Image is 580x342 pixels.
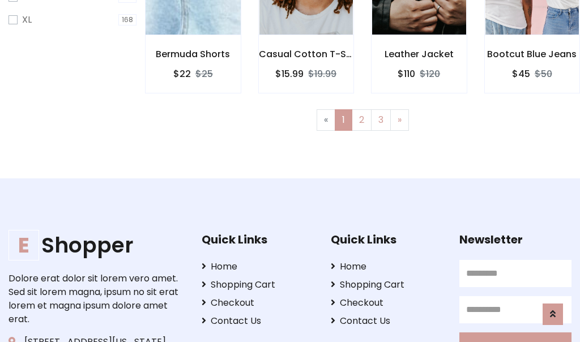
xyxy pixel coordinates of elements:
[153,109,572,131] nav: Page navigation
[202,260,314,273] a: Home
[22,13,32,27] label: XL
[146,49,241,59] h6: Bermuda Shorts
[331,278,443,292] a: Shopping Cart
[420,67,440,80] del: $120
[459,233,572,246] h5: Newsletter
[173,69,191,79] h6: $22
[331,260,443,273] a: Home
[390,109,409,131] a: Next
[308,67,336,80] del: $19.99
[512,69,530,79] h6: $45
[118,14,137,25] span: 168
[275,69,304,79] h6: $15.99
[8,230,39,260] span: E
[485,49,580,59] h6: Bootcut Blue Jeans
[259,49,354,59] h6: Casual Cotton T-Shirt
[202,296,314,310] a: Checkout
[8,272,184,326] p: Dolore erat dolor sit lorem vero amet. Sed sit lorem magna, ipsum no sit erat lorem et magna ipsu...
[535,67,552,80] del: $50
[335,109,352,131] a: 1
[331,296,443,310] a: Checkout
[372,49,467,59] h6: Leather Jacket
[202,233,314,246] h5: Quick Links
[352,109,372,131] a: 2
[8,233,184,258] h1: Shopper
[202,314,314,328] a: Contact Us
[195,67,213,80] del: $25
[331,233,443,246] h5: Quick Links
[202,278,314,292] a: Shopping Cart
[331,314,443,328] a: Contact Us
[398,69,415,79] h6: $110
[8,233,184,258] a: EShopper
[371,109,391,131] a: 3
[398,113,402,126] span: »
